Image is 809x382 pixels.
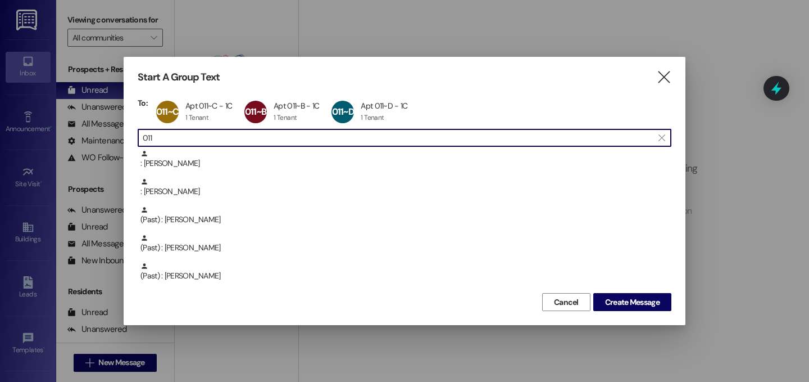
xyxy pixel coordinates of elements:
span: 011~D [332,106,354,118]
div: (Past) : [PERSON_NAME] [138,262,671,290]
i:  [658,133,665,142]
div: : [PERSON_NAME] [138,178,671,206]
div: (Past) : [PERSON_NAME] [138,206,671,234]
div: (Past) : [PERSON_NAME] [140,206,671,226]
h3: Start A Group Text [138,71,220,84]
div: (Past) : [PERSON_NAME] [140,234,671,254]
span: 011~C [156,106,179,118]
button: Create Message [593,293,671,311]
div: (Past) : [PERSON_NAME] [138,234,671,262]
div: : [PERSON_NAME] [138,150,671,178]
div: : [PERSON_NAME] [140,178,671,197]
div: Apt 011~D - 1C [361,101,407,111]
i:  [656,71,671,83]
div: Apt 011~C - 1C [185,101,232,111]
button: Cancel [542,293,590,311]
span: Cancel [554,296,579,308]
span: Create Message [605,296,660,308]
div: 1 Tenant [361,113,384,122]
div: 1 Tenant [274,113,297,122]
h3: To: [138,98,148,108]
div: Apt 011~B - 1C [274,101,319,111]
div: (Past) : [PERSON_NAME] [140,262,671,282]
div: : [PERSON_NAME] [140,150,671,169]
button: Clear text [653,129,671,146]
span: 011~B [245,106,266,118]
input: Search for any contact or apartment [143,130,653,146]
div: 1 Tenant [185,113,208,122]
